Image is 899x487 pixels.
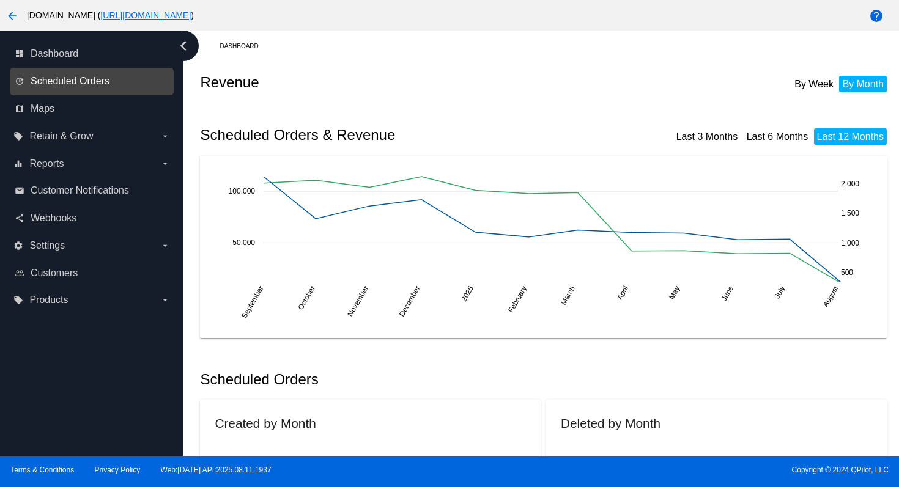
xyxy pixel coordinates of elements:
[668,284,682,301] text: May
[220,37,269,56] a: Dashboard
[15,181,170,200] a: email Customer Notifications
[560,284,577,306] text: March
[817,131,884,142] a: Last 12 Months
[616,284,631,301] text: April
[297,284,317,311] text: October
[100,10,191,20] a: [URL][DOMAIN_NAME]
[841,180,859,188] text: 2,000
[747,131,808,142] a: Last 6 Months
[160,295,170,305] i: arrow_drop_down
[200,371,546,388] h2: Scheduled Orders
[29,131,93,142] span: Retain & Grow
[31,48,78,59] span: Dashboard
[676,131,738,142] a: Last 3 Months
[841,268,853,277] text: 500
[229,186,256,195] text: 100,000
[31,76,109,87] span: Scheduled Orders
[10,466,74,474] a: Terms & Conditions
[29,240,65,251] span: Settings
[15,76,24,86] i: update
[869,9,884,23] mat-icon: help
[161,466,272,474] a: Web:[DATE] API:2025.08.11.1937
[5,9,20,23] mat-icon: arrow_back
[720,284,735,302] text: June
[15,268,24,278] i: people_outline
[841,238,859,247] text: 1,000
[15,104,24,114] i: map
[160,241,170,251] i: arrow_drop_down
[200,126,546,144] h2: Scheduled Orders & Revenue
[200,74,546,91] h2: Revenue
[31,213,76,224] span: Webhooks
[15,263,170,283] a: people_outline Customers
[13,295,23,305] i: local_offer
[233,238,256,247] text: 50,000
[31,103,54,114] span: Maps
[839,76,887,92] li: By Month
[240,284,265,320] text: September
[773,284,787,299] text: July
[13,159,23,169] i: equalizer
[398,284,422,318] text: December
[460,284,476,302] text: 2025
[160,159,170,169] i: arrow_drop_down
[13,131,23,141] i: local_offer
[821,284,840,309] text: August
[506,284,528,314] text: February
[174,36,193,56] i: chevron_left
[15,186,24,196] i: email
[561,416,660,430] h2: Deleted by Month
[31,268,78,279] span: Customers
[15,213,24,223] i: share
[791,76,837,92] li: By Week
[346,284,371,318] text: November
[215,416,316,430] h2: Created by Month
[15,208,170,228] a: share Webhooks
[460,466,889,474] span: Copyright © 2024 QPilot, LLC
[31,185,129,196] span: Customer Notifications
[841,209,859,218] text: 1,500
[95,466,141,474] a: Privacy Policy
[29,295,68,306] span: Products
[27,10,194,20] span: [DOMAIN_NAME] ( )
[15,44,170,64] a: dashboard Dashboard
[29,158,64,169] span: Reports
[15,71,170,91] a: update Scheduled Orders
[13,241,23,251] i: settings
[160,131,170,141] i: arrow_drop_down
[15,49,24,59] i: dashboard
[15,99,170,119] a: map Maps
